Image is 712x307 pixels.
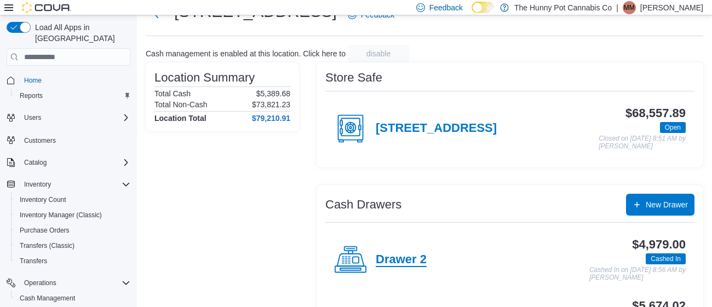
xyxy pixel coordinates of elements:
[15,254,130,268] span: Transfers
[15,224,130,237] span: Purchase Orders
[20,294,75,303] span: Cash Management
[20,276,130,289] span: Operations
[20,111,130,124] span: Users
[154,89,191,98] h6: Total Cash
[20,74,46,87] a: Home
[15,224,74,237] a: Purchase Orders
[15,208,106,222] a: Inventory Manager (Classic)
[325,198,401,211] h3: Cash Drawers
[256,89,290,98] p: $5,389.68
[660,122,686,133] span: Open
[154,100,208,109] h6: Total Non-Cash
[640,1,703,14] p: [PERSON_NAME]
[20,111,45,124] button: Users
[15,254,51,268] a: Transfers
[429,2,463,13] span: Feedback
[20,226,70,235] span: Purchase Orders
[24,136,56,145] span: Customers
[20,73,130,87] span: Home
[15,89,47,102] a: Reports
[2,177,135,192] button: Inventory
[646,199,688,210] span: New Drawer
[624,1,635,14] span: MM
[252,114,290,123] h4: $79,210.91
[20,257,47,265] span: Transfers
[376,121,497,136] h4: [STREET_ADDRESS]
[665,123,681,132] span: Open
[20,241,74,250] span: Transfers (Classic)
[11,238,135,253] button: Transfers (Classic)
[616,1,618,14] p: |
[20,178,55,191] button: Inventory
[154,114,206,123] h4: Location Total
[24,158,47,167] span: Catalog
[146,49,346,58] p: Cash management is enabled at this location. Click here to
[15,208,130,222] span: Inventory Manager (Classic)
[15,193,71,206] a: Inventory Count
[589,267,686,281] p: Cashed In on [DATE] 8:56 AM by [PERSON_NAME]
[625,107,686,120] h3: $68,557.89
[2,72,135,88] button: Home
[472,2,495,13] input: Dark Mode
[24,279,56,287] span: Operations
[11,291,135,306] button: Cash Management
[24,76,42,85] span: Home
[20,156,51,169] button: Catalog
[22,2,71,13] img: Cova
[376,253,427,267] h4: Drawer 2
[154,71,255,84] h3: Location Summary
[15,239,130,252] span: Transfers (Classic)
[15,292,79,305] a: Cash Management
[31,22,130,44] span: Load All Apps in [GEOGRAPHIC_DATA]
[20,156,130,169] span: Catalog
[20,178,130,191] span: Inventory
[646,253,686,264] span: Cashed In
[11,192,135,207] button: Inventory Count
[11,253,135,269] button: Transfers
[348,45,409,62] button: disable
[24,113,41,122] span: Users
[15,89,130,102] span: Reports
[20,91,43,100] span: Reports
[15,239,79,252] a: Transfers (Classic)
[366,48,391,59] span: disable
[632,238,686,251] h3: $4,979.00
[252,100,290,109] p: $73,821.23
[2,275,135,291] button: Operations
[325,71,382,84] h3: Store Safe
[599,135,686,150] p: Closed on [DATE] 8:51 AM by [PERSON_NAME]
[20,134,60,147] a: Customers
[623,1,636,14] div: Matthew MacPherson
[24,180,51,189] span: Inventory
[20,211,102,219] span: Inventory Manager (Classic)
[626,194,694,216] button: New Drawer
[15,292,130,305] span: Cash Management
[514,1,612,14] p: The Hunny Pot Cannabis Co
[11,88,135,103] button: Reports
[15,193,130,206] span: Inventory Count
[2,110,135,125] button: Users
[20,195,66,204] span: Inventory Count
[11,207,135,223] button: Inventory Manager (Classic)
[651,254,681,264] span: Cashed In
[11,223,135,238] button: Purchase Orders
[2,155,135,170] button: Catalog
[2,132,135,148] button: Customers
[20,133,130,147] span: Customers
[20,276,61,289] button: Operations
